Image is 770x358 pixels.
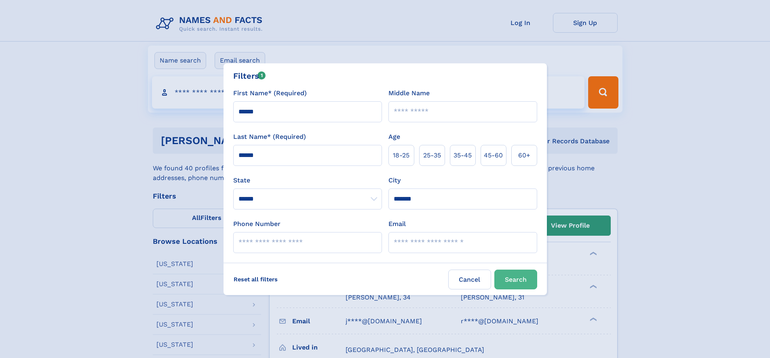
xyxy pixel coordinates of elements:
[388,132,400,142] label: Age
[518,151,530,160] span: 60+
[233,70,266,82] div: Filters
[233,88,307,98] label: First Name* (Required)
[228,270,283,289] label: Reset all filters
[448,270,491,289] label: Cancel
[388,219,406,229] label: Email
[233,219,281,229] label: Phone Number
[454,151,472,160] span: 35‑45
[388,88,430,98] label: Middle Name
[393,151,409,160] span: 18‑25
[494,270,537,289] button: Search
[423,151,441,160] span: 25‑35
[388,176,401,185] label: City
[233,132,306,142] label: Last Name* (Required)
[484,151,503,160] span: 45‑60
[233,176,382,185] label: State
